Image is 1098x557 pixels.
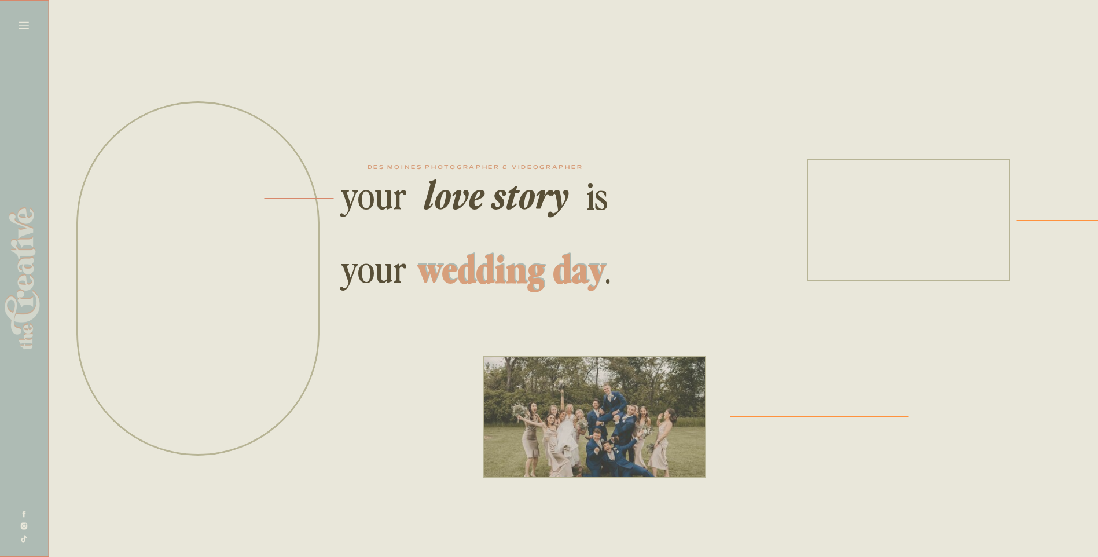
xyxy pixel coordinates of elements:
[605,246,612,290] h2: .
[341,245,412,289] h2: your
[410,246,613,287] h2: wedding day
[341,172,412,219] h2: your
[414,172,578,212] h2: love story
[333,165,617,173] h1: des moines photographer & videographer
[576,173,618,216] h2: is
